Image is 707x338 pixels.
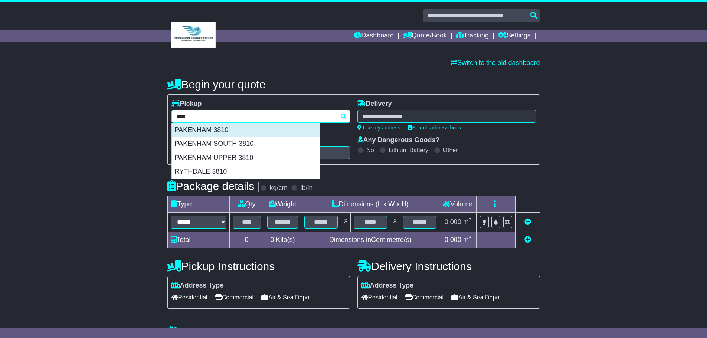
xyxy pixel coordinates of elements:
[171,292,207,303] span: Residential
[167,325,540,338] h4: Warranty & Insurance
[171,100,202,108] label: Pickup
[361,282,414,290] label: Address Type
[341,213,351,232] td: x
[524,236,531,243] a: Add new item
[357,260,540,272] h4: Delivery Instructions
[357,136,440,144] label: Any Dangerous Goods?
[456,30,489,42] a: Tracking
[172,165,320,179] div: RYTHDALE 3810
[229,196,264,213] td: Qty
[261,292,311,303] span: Air & Sea Depot
[357,100,392,108] label: Delivery
[403,30,447,42] a: Quote/Book
[389,147,428,154] label: Lithium Battery
[408,125,461,131] a: Search address book
[300,184,312,192] label: lb/in
[463,218,472,226] span: m
[229,232,264,248] td: 0
[171,282,224,290] label: Address Type
[439,196,477,213] td: Volume
[171,110,350,123] typeahead: Please provide city
[524,218,531,226] a: Remove this item
[264,196,301,213] td: Weight
[167,180,261,192] h4: Package details |
[445,218,461,226] span: 0.000
[270,236,274,243] span: 0
[390,213,400,232] td: x
[451,292,501,303] span: Air & Sea Depot
[498,30,531,42] a: Settings
[443,147,458,154] label: Other
[357,125,400,131] a: Use my address
[469,235,472,240] sup: 3
[167,78,540,91] h4: Begin your quote
[469,217,472,223] sup: 3
[167,232,229,248] td: Total
[172,123,320,137] div: PAKENHAM 3810
[354,30,394,42] a: Dashboard
[172,137,320,151] div: PAKENHAM SOUTH 3810
[264,232,301,248] td: Kilo(s)
[405,292,443,303] span: Commercial
[463,236,472,243] span: m
[301,196,439,213] td: Dimensions (L x W x H)
[445,236,461,243] span: 0.000
[167,260,350,272] h4: Pickup Instructions
[215,292,253,303] span: Commercial
[269,184,287,192] label: kg/cm
[367,147,374,154] label: No
[451,59,540,66] a: Switch to the old dashboard
[167,196,229,213] td: Type
[361,292,397,303] span: Residential
[172,151,320,165] div: PAKENHAM UPPER 3810
[301,232,439,248] td: Dimensions in Centimetre(s)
